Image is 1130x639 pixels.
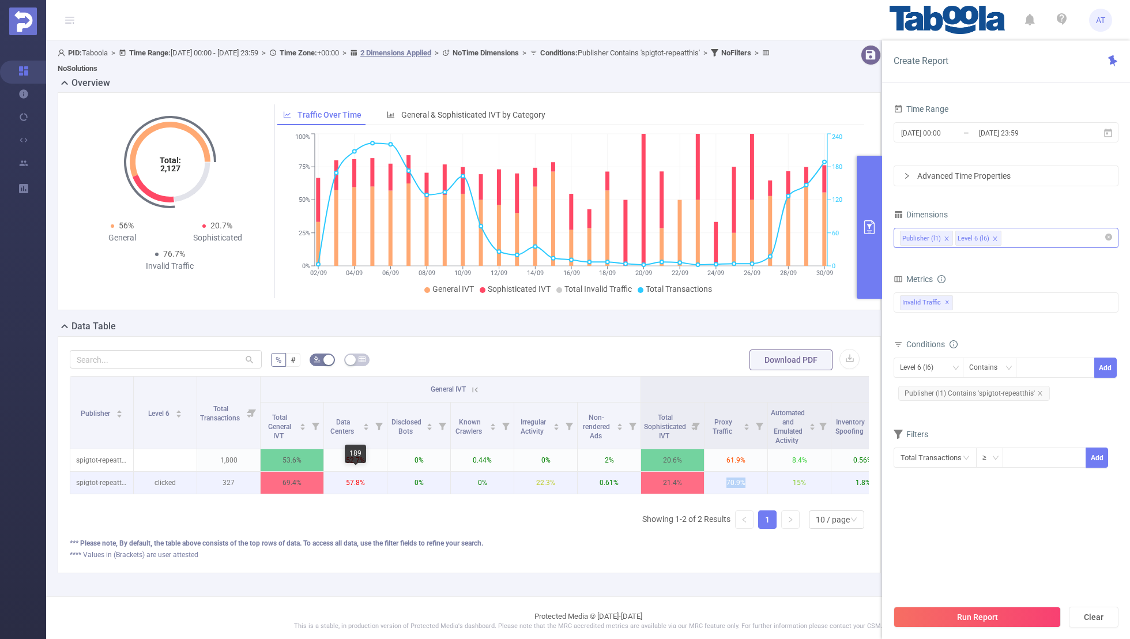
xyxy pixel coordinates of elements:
[894,55,948,66] span: Create Report
[299,422,306,428] div: Sort
[339,48,350,57] span: >
[387,111,395,119] i: icon: bar-chart
[451,449,514,471] p: 0.44%
[345,445,366,463] div: 189
[816,511,850,528] div: 10 / page
[70,550,869,560] div: **** Values in (Brackets) are user attested
[489,422,496,428] div: Sort
[564,284,632,294] span: Total Invalid Traffic
[122,260,218,272] div: Invalid Traffic
[514,472,577,494] p: 22.3%
[835,418,865,435] span: Inventory Spoofing
[688,403,704,449] i: Filter menu
[894,104,948,114] span: Time Range
[330,418,356,435] span: Data Centers
[283,111,291,119] i: icon: line-chart
[175,413,182,416] i: icon: caret-down
[642,510,730,529] li: Showing 1-2 of 2 Results
[431,385,466,393] span: General IVT
[707,269,724,277] tspan: 24/09
[646,284,712,294] span: Total Transactions
[832,134,842,141] tspan: 240
[418,269,435,277] tspan: 08/09
[299,197,310,204] tspan: 50%
[175,408,182,412] i: icon: caret-up
[261,449,323,471] p: 53.6%
[809,426,815,429] i: icon: caret-down
[771,409,805,445] span: Automated and Emulated Activity
[432,284,474,294] span: General IVT
[300,426,306,429] i: icon: caret-down
[832,262,835,270] tspan: 0
[894,430,928,439] span: Filters
[360,48,431,57] u: 2 Dimensions Applied
[952,364,959,373] i: icon: down
[900,358,941,377] div: Level 6 (l6)
[297,110,361,119] span: Traffic Over Time
[387,449,450,471] p: 0%
[850,516,857,524] i: icon: down
[816,269,833,277] tspan: 30/09
[382,269,398,277] tspan: 06/09
[170,232,266,244] div: Sophisticated
[553,422,560,425] i: icon: caret-up
[744,426,750,429] i: icon: caret-down
[514,449,577,471] p: 0%
[553,422,560,428] div: Sort
[200,405,242,422] span: Total Transactions
[310,269,326,277] tspan: 02/09
[992,236,998,243] i: icon: close
[832,197,842,204] tspan: 120
[244,377,260,449] i: Filter menu
[491,269,507,277] tspan: 12/09
[276,355,281,364] span: %
[832,163,842,171] tspan: 180
[978,125,1071,141] input: End date
[540,48,700,57] span: Publisher Contains 'spigtot-repeatthis'
[291,355,296,364] span: #
[427,426,433,429] i: icon: caret-down
[751,403,767,449] i: Filter menu
[671,269,688,277] tspan: 22/09
[781,510,800,529] li: Next Page
[635,269,651,277] tspan: 20/09
[992,454,999,463] i: icon: down
[431,48,442,57] span: >
[617,422,623,425] i: icon: caret-up
[809,422,816,428] div: Sort
[705,472,767,494] p: 70.9%
[1086,448,1108,468] button: Add
[299,230,310,237] tspan: 25%
[945,296,950,310] span: ✕
[363,426,370,429] i: icon: caret-down
[741,516,748,523] i: icon: left
[490,422,496,425] i: icon: caret-up
[268,414,291,440] span: Total General IVT
[68,48,82,57] b: PID:
[553,426,560,429] i: icon: caret-down
[454,269,471,277] tspan: 10/09
[451,472,514,494] p: 0%
[900,295,953,310] span: Invalid Traffic
[9,7,37,35] img: Protected Media
[700,48,711,57] span: >
[1037,390,1043,396] i: icon: close
[434,403,450,449] i: Filter menu
[641,449,704,471] p: 20.6%
[324,472,387,494] p: 57.8%
[1096,9,1105,32] span: AT
[307,403,323,449] i: Filter menu
[116,408,122,412] i: icon: caret-up
[583,414,610,440] span: Non-rendered Ads
[426,422,433,428] div: Sort
[744,269,760,277] tspan: 26/09
[1069,607,1118,627] button: Clear
[735,510,754,529] li: Previous Page
[521,418,546,435] span: Irregular Activity
[894,166,1118,186] div: icon: rightAdvanced Time Properties
[759,511,776,528] a: 1
[744,422,750,425] i: icon: caret-up
[70,350,262,369] input: Search...
[526,269,543,277] tspan: 14/09
[540,48,578,57] b: Conditions :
